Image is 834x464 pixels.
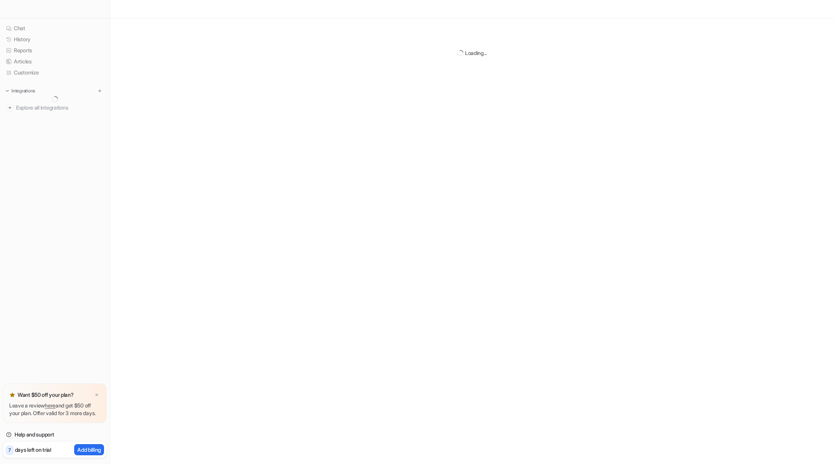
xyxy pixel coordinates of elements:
img: x [94,393,99,398]
div: Loading... [465,49,487,57]
button: Integrations [3,87,37,95]
a: Customize [3,67,107,78]
a: Chat [3,23,107,34]
img: explore all integrations [6,104,14,112]
a: Help and support [3,429,107,440]
img: star [9,392,15,398]
p: 7 [8,447,11,454]
a: Reports [3,45,107,56]
p: Want $50 off your plan? [18,391,74,399]
a: Articles [3,56,107,67]
p: Leave a review and get $50 off your plan. Offer valid for 3 more days. [9,402,101,417]
a: Explore all integrations [3,102,107,113]
img: menu_add.svg [97,88,102,94]
p: Add billing [77,446,101,454]
a: History [3,34,107,45]
p: days left on trial [15,446,51,454]
button: Add billing [74,444,104,455]
img: expand menu [5,88,10,94]
p: Integrations [11,88,35,94]
a: here [45,402,55,409]
span: Explore all integrations [16,102,104,114]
